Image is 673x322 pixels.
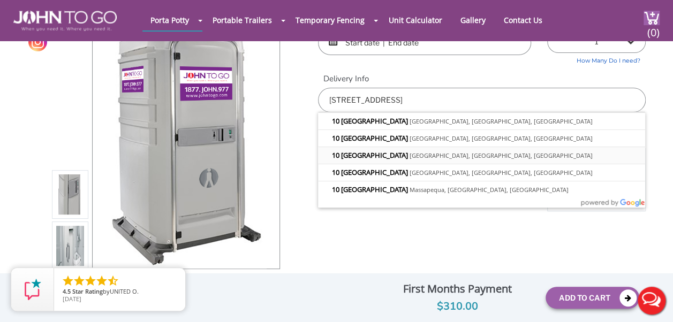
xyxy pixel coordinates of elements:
span: Massapequa, [GEOGRAPHIC_DATA], [GEOGRAPHIC_DATA] [410,186,569,194]
li:  [95,274,108,287]
li:  [84,274,97,287]
span: [GEOGRAPHIC_DATA], [GEOGRAPHIC_DATA], [GEOGRAPHIC_DATA] [410,134,593,142]
span: [GEOGRAPHIC_DATA] [341,116,408,126]
a: Gallery [452,10,493,30]
span: [DATE] [63,295,81,303]
img: Product [106,18,266,270]
li:  [107,274,119,287]
span: 10 [332,116,339,126]
a: Download Pdf [184,273,234,283]
input: Delivery Address [318,88,646,112]
label: Delivery Info [318,73,646,85]
li:  [62,274,74,287]
span: [GEOGRAPHIC_DATA], [GEOGRAPHIC_DATA], [GEOGRAPHIC_DATA] [410,151,593,159]
span: 10 [332,185,339,194]
span: [GEOGRAPHIC_DATA], [GEOGRAPHIC_DATA], [GEOGRAPHIC_DATA] [410,117,593,125]
span: [GEOGRAPHIC_DATA] [341,167,408,177]
img: JOHN to go [13,11,117,31]
a: Porta Potty [142,10,197,30]
input: Start date | End date [318,30,531,55]
span: 4.5 [63,287,71,295]
span: Star Rating [72,287,103,295]
button: Add To Cart [546,287,639,309]
button: Live Chat [630,279,673,322]
a: Temporary Fencing [288,10,373,30]
a: Contact Us [495,10,550,30]
span: 10 [332,133,339,143]
span: [GEOGRAPHIC_DATA] [341,133,408,143]
div: First Months Payment [377,280,538,298]
span: 10 [332,150,339,160]
span: UNITED O. [110,287,139,295]
span: [GEOGRAPHIC_DATA] [341,185,408,194]
a: Portable Trailers [205,10,280,30]
a: Instagram [28,33,47,51]
span: [GEOGRAPHIC_DATA], [GEOGRAPHIC_DATA], [GEOGRAPHIC_DATA] [410,168,593,177]
li:  [73,274,86,287]
div: $310.00 [377,298,538,315]
img: cart a [644,11,660,25]
span: [GEOGRAPHIC_DATA] [341,150,408,160]
span: (0) [647,17,660,40]
span: 10 [332,167,339,177]
img: Product [56,70,84,322]
img: Review Rating [22,279,43,300]
a: Unit Calculator [380,10,450,30]
span: by [63,288,177,296]
a: How Many Do I need? [547,53,646,65]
